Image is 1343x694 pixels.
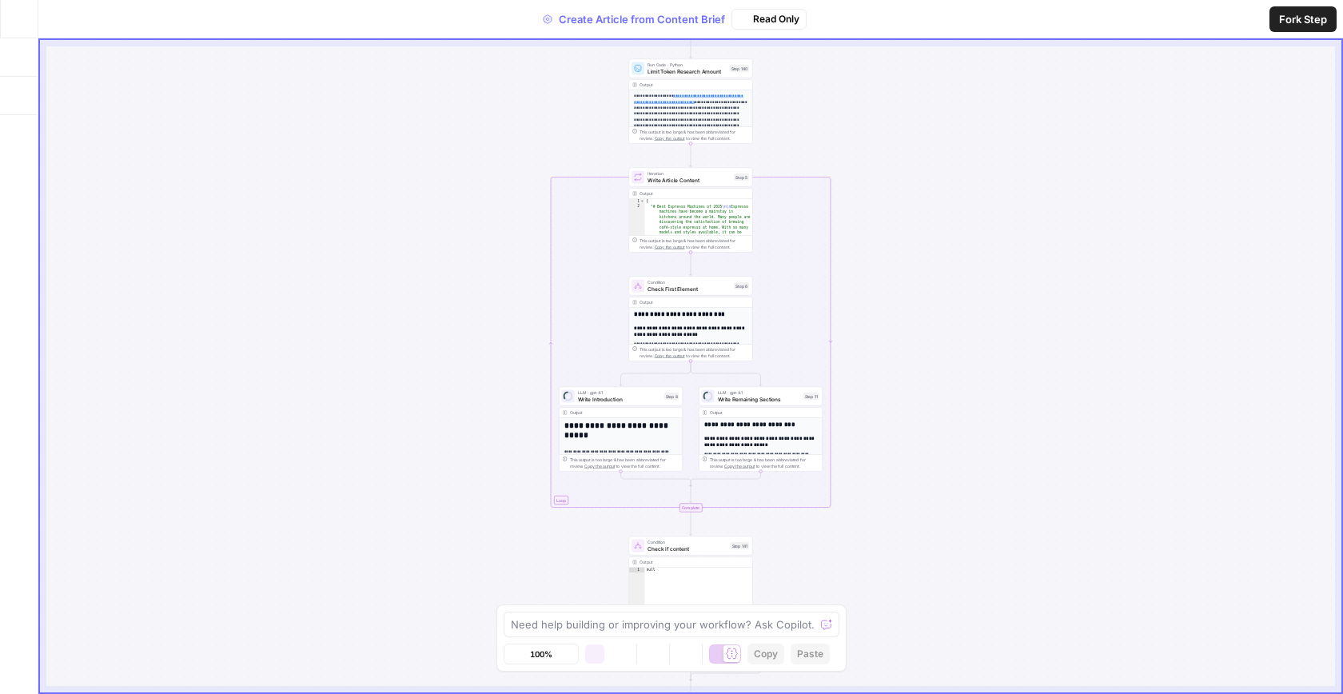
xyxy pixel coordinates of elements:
span: Condition [648,539,727,545]
div: LoopIterationWrite Article ContentStep 5Output[ "# Best Espresso Machines of 2025\n\nEspresso mac... [629,168,753,253]
g: Edge from step_11 to step_6-conditional-end [690,472,761,487]
span: Check if content [648,544,727,552]
span: Write Article Content [648,176,731,184]
span: Run Code · Python [648,62,727,68]
div: 2 [629,204,645,594]
span: Write Introduction [578,395,661,403]
div: This output is too large & has been abbreviated for review. to view the full content. [640,129,749,142]
div: Step 11 [803,393,819,400]
span: Copy the output [655,245,685,249]
div: Step 6 [734,282,749,289]
div: Output [640,82,731,88]
button: Fork Step [1269,6,1337,32]
button: Paste [791,644,830,664]
div: ConditionCheck if contentStep 141Outputnull [629,536,753,621]
g: Edge from step_6-conditional-end to step_5-iteration-end [690,488,692,503]
span: LLM · gpt-4.1 [578,389,661,396]
g: Edge from step_5 to step_6 [690,253,692,276]
g: Edge from step_1 to step_140 [690,35,692,58]
span: Fork Step [1279,11,1327,27]
span: Copy the output [655,353,685,358]
span: LLM · gpt-4.1 [718,389,800,396]
button: Copy [747,644,784,664]
div: Output [570,409,661,416]
span: Write Remaining Sections [718,395,800,403]
div: Step 5 [734,173,749,181]
div: Create Article from Content Brief [536,9,807,30]
div: This output is too large & has been abbreviated for review. to view the full content. [640,237,749,250]
div: Output [640,559,731,565]
div: Output [640,299,731,305]
div: This output is too large & has been abbreviated for review. to view the full content. [710,457,819,469]
span: Paste [797,647,823,661]
span: 100% [530,648,552,660]
span: Copy the output [724,464,755,469]
span: Check First Element [648,285,731,293]
g: Edge from step_8 to step_6-conditional-end [621,472,692,487]
div: Complete [629,504,753,513]
g: Edge from step_142 to step_141-conditional-end [690,666,761,681]
div: Step 8 [664,393,679,400]
div: Step 140 [730,65,750,72]
span: Iteration [648,170,731,177]
g: Edge from step_140 to step_5 [690,144,692,167]
div: 1 [629,568,645,573]
span: Condition [648,279,731,285]
g: Edge from step_5-iteration-end to step_141 [690,513,692,536]
span: Read Only [753,12,799,26]
div: This output is too large & has been abbreviated for review. to view the full content. [570,457,679,469]
div: Output [640,190,731,197]
span: Toggle code folding, rows 1 through 3 [640,199,645,205]
span: Copy [754,647,778,661]
span: Copy the output [655,136,685,141]
g: Edge from step_6 to step_11 [691,361,762,386]
span: Copy the output [584,464,615,469]
div: Step 141 [731,542,750,549]
div: Output [710,409,801,416]
g: Edge from step_6 to step_8 [620,361,691,386]
div: 1 [629,199,645,205]
div: This output is too large & has been abbreviated for review. to view the full content. [640,346,749,359]
span: Limit Token Research Amount [648,67,727,75]
div: Complete [679,504,703,513]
